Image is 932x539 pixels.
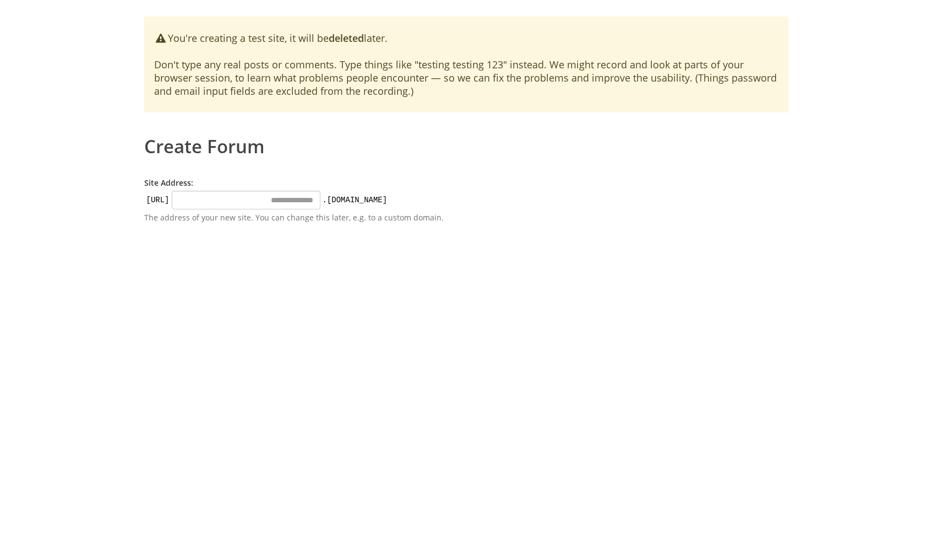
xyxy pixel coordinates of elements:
p: The address of your new site. You can change this later, e.g. to a custom domain. [144,212,464,223]
b: deleted [329,31,364,45]
kbd: [URL] [144,195,172,206]
div: You're creating a test site, it will be later. Don't type any real posts or comments. Type things... [144,17,788,112]
h1: Create Forum [144,129,788,155]
kbd: .[DOMAIN_NAME] [320,195,390,206]
label: Site Address: [144,177,193,188]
